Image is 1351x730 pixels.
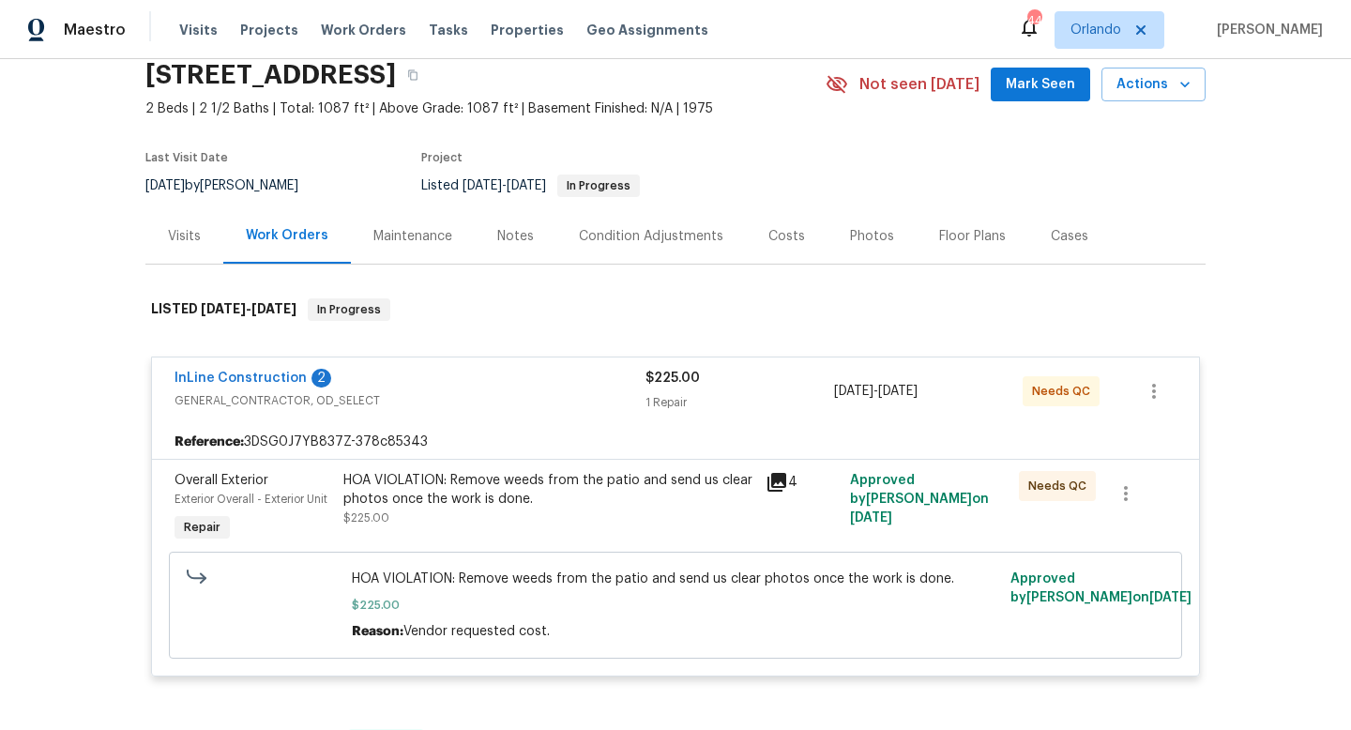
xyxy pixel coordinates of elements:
span: 2 Beds | 2 1/2 Baths | Total: 1087 ft² | Above Grade: 1087 ft² | Basement Finished: N/A | 1975 [145,99,826,118]
div: 44 [1027,11,1040,30]
span: Repair [176,518,228,537]
span: Actions [1116,73,1191,97]
div: Floor Plans [939,227,1006,246]
span: Work Orders [321,21,406,39]
span: [DATE] [463,179,502,192]
span: GENERAL_CONTRACTOR, OD_SELECT [175,391,645,410]
span: Approved by [PERSON_NAME] on [850,474,989,525]
span: Maestro [64,21,126,39]
div: 2 [311,369,331,388]
span: [DATE] [1149,591,1192,604]
b: Reference: [175,433,244,451]
span: Not seen [DATE] [859,75,979,94]
span: Project [421,152,463,163]
span: Overall Exterior [175,474,268,487]
span: [DATE] [507,179,546,192]
span: Listed [421,179,640,192]
div: Cases [1051,227,1088,246]
span: In Progress [559,180,638,191]
span: Approved by [PERSON_NAME] on [1010,572,1192,604]
span: [DATE] [878,385,918,398]
span: Projects [240,21,298,39]
span: Properties [491,21,564,39]
span: Needs QC [1028,477,1094,495]
div: Visits [168,227,201,246]
span: [DATE] [201,302,246,315]
span: Tasks [429,23,468,37]
span: Needs QC [1032,382,1098,401]
span: Reason: [352,625,403,638]
div: 3DSG0J7YB837Z-378c85343 [152,425,1199,459]
span: In Progress [310,300,388,319]
span: [DATE] [145,179,185,192]
a: InLine Construction [175,372,307,385]
span: - [463,179,546,192]
div: Maintenance [373,227,452,246]
h2: [STREET_ADDRESS] [145,66,396,84]
div: by [PERSON_NAME] [145,175,321,197]
span: - [834,382,918,401]
div: Condition Adjustments [579,227,723,246]
span: $225.00 [343,512,389,524]
h6: LISTED [151,298,296,321]
span: Mark Seen [1006,73,1075,97]
span: Vendor requested cost. [403,625,550,638]
div: Work Orders [246,226,328,245]
span: $225.00 [645,372,700,385]
div: Costs [768,227,805,246]
span: Orlando [1070,21,1121,39]
div: 4 [766,471,839,494]
span: [DATE] [251,302,296,315]
span: [PERSON_NAME] [1209,21,1323,39]
span: Exterior Overall - Exterior Unit [175,494,327,505]
span: $225.00 [352,596,1000,615]
span: [DATE] [834,385,873,398]
span: HOA VIOLATION: Remove weeds from the patio and send us clear photos once the work is done. [352,570,1000,588]
span: [DATE] [850,511,892,525]
button: Mark Seen [991,68,1090,102]
span: Last Visit Date [145,152,228,163]
span: Geo Assignments [586,21,708,39]
div: 1 Repair [645,393,834,412]
button: Actions [1101,68,1206,102]
div: HOA VIOLATION: Remove weeds from the patio and send us clear photos once the work is done. [343,471,754,509]
button: Copy Address [396,58,430,92]
span: Visits [179,21,218,39]
div: Photos [850,227,894,246]
div: LISTED [DATE]-[DATE]In Progress [145,280,1206,340]
span: - [201,302,296,315]
div: Notes [497,227,534,246]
